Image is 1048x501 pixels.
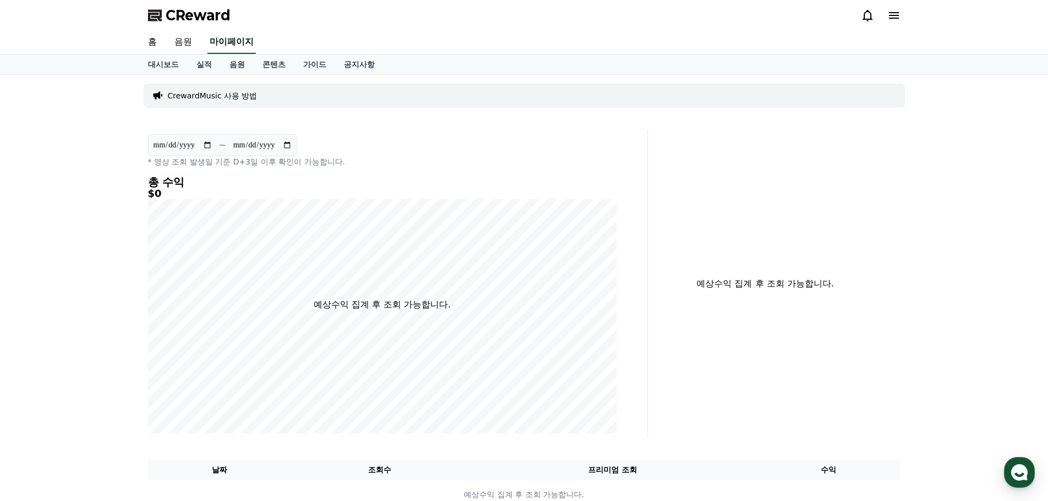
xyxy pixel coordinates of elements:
button: 운영시간 보기 [140,87,201,100]
h5: $0 [148,188,617,199]
div: CReward [41,117,201,126]
span: 설정 [170,365,183,374]
h1: CReward [13,82,78,100]
th: 조회수 [291,460,468,480]
span: 문의하기 [85,169,118,180]
p: ~ [219,139,226,152]
div: 문의사항을 남겨주세요 :) [41,137,179,148]
p: * 영상 조회 발생일 기준 D+3일 이후 확인이 가능합니다. [148,156,617,167]
th: 프리미엄 조회 [468,460,757,480]
span: 대화 [101,366,114,375]
a: 가이드 [294,54,335,74]
a: 홈 [3,349,73,376]
span: 운영시간 보기 [144,89,189,98]
p: 예상수익 집계 후 조회 가능합니다. [149,489,900,500]
th: 수익 [757,460,901,480]
a: 콘텐츠 [254,54,294,74]
span: CReward [166,7,231,24]
a: 문의하기 [15,162,199,188]
span: 홈 [35,365,41,374]
a: 대시보드 [139,54,188,74]
span: 이용중 [95,219,131,227]
a: 음원 [221,54,254,74]
a: 홈 [139,31,166,54]
th: 날짜 [148,460,292,480]
a: 실적 [188,54,221,74]
div: 안녕하세요 크리워드입니다. [41,126,179,137]
p: 예상수익 집계 후 조회 가능합니다. [314,298,451,311]
a: 공지사항 [335,54,383,74]
a: 대화 [73,349,142,376]
a: 설정 [142,349,211,376]
a: CReward [148,7,231,24]
a: 음원 [166,31,201,54]
span: 내일 오전 8:30부터 운영해요 [69,192,158,201]
h4: 총 수익 [148,176,617,188]
a: CrewardMusic 사용 방법 [168,90,257,101]
a: 채널톡이용중 [84,219,131,228]
a: 마이페이지 [207,31,256,54]
b: 채널톡 [95,219,113,227]
a: CReward안녕하세요 크리워드입니다.문의사항을 남겨주세요 :) [13,112,201,155]
p: 예상수익 집계 후 조회 가능합니다. [657,277,874,290]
